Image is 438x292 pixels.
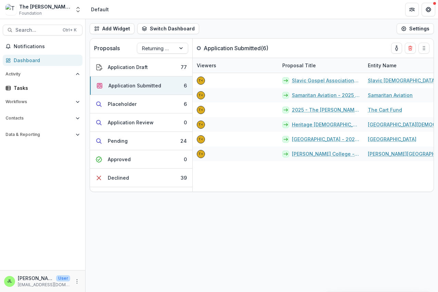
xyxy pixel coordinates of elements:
[278,58,364,73] div: Proposal Title
[368,136,416,143] a: [GEOGRAPHIC_DATA]
[14,57,77,64] div: Dashboard
[3,55,82,66] a: Dashboard
[18,282,70,288] p: [EMAIL_ADDRESS][DOMAIN_NAME]
[3,82,82,94] a: Tasks
[94,44,120,52] p: Proposals
[422,3,435,16] button: Get Help
[18,275,53,282] p: [PERSON_NAME]
[108,64,148,71] div: Application Draft
[61,26,78,34] div: Ctrl + K
[292,136,360,143] a: [GEOGRAPHIC_DATA] - 2025 - The [PERSON_NAME] Foundation Grant Proposal Application
[3,25,82,36] button: Search...
[90,169,192,187] button: Declined39
[292,121,360,128] a: Heritage [DEMOGRAPHIC_DATA] University - 2025 - The [PERSON_NAME] Foundation Grant Proposal Appli...
[181,174,187,181] div: 39
[90,95,192,113] button: Placeholder6
[90,113,192,132] button: Application Review0
[3,96,82,107] button: Open Workflows
[5,4,16,15] img: The Bolick Foundation
[108,100,137,108] div: Placeholder
[184,82,187,89] div: 6
[198,79,203,82] div: The Bolick Foundation <jcline@bolickfoundation.org>
[108,119,154,126] div: Application Review
[193,58,278,73] div: Viewers
[180,137,187,144] div: 24
[184,156,187,163] div: 0
[198,138,203,141] div: The Bolick Foundation <jcline@bolickfoundation.org>
[278,62,320,69] div: Proposal Title
[5,116,73,121] span: Contacts
[108,156,131,163] div: Approved
[108,82,161,89] div: Application Submitted
[198,123,203,126] div: The Bolick Foundation <jcline@bolickfoundation.org>
[7,279,12,283] div: Joye Lane
[193,62,220,69] div: Viewers
[364,62,401,69] div: Entity Name
[91,6,109,13] div: Default
[181,64,187,71] div: 77
[368,106,402,113] a: The Cart Fund
[90,150,192,169] button: Approved0
[3,69,82,80] button: Open Activity
[3,113,82,124] button: Open Contacts
[5,72,73,77] span: Activity
[90,77,192,95] button: Application Submitted6
[15,27,59,33] span: Search...
[14,44,80,50] span: Notifications
[292,106,360,113] a: 2025 - The [PERSON_NAME] Foundation Grant Proposal Application
[204,44,268,52] p: Application Submitted ( 6 )
[19,10,42,16] span: Foundation
[5,99,73,104] span: Workflows
[184,100,187,108] div: 6
[368,77,436,84] a: Slavic [DEMOGRAPHIC_DATA]
[397,23,434,34] button: Settings
[19,3,70,10] div: The [PERSON_NAME] Foundation
[198,108,203,112] div: The Bolick Foundation <jcline@bolickfoundation.org>
[73,277,81,286] button: More
[198,94,203,97] div: The Bolick Foundation <jcline@bolickfoundation.org>
[405,3,419,16] button: Partners
[198,152,203,156] div: The Bolick Foundation <jcline@bolickfoundation.org>
[418,43,429,54] button: Drag
[56,275,70,281] p: User
[3,41,82,52] button: Notifications
[14,84,77,92] div: Tasks
[90,58,192,77] button: Application Draft77
[292,92,360,99] a: Samaritan Aviation - 2025 - The [PERSON_NAME] Foundation Grant Proposal Application
[137,23,199,34] button: Switch Dashboard
[405,43,416,54] button: Delete card
[292,77,360,84] a: Slavic Gospel Association - 2025 - The [PERSON_NAME] Foundation Grant Proposal Application
[292,150,360,157] a: [PERSON_NAME] College - 2025 - The [PERSON_NAME] Foundation Grant Proposal Application
[391,43,402,54] button: toggle-assigned-to-me
[108,137,128,144] div: Pending
[90,132,192,150] button: Pending24
[184,119,187,126] div: 0
[3,129,82,140] button: Open Data & Reporting
[73,3,83,16] button: Open entity switcher
[5,132,73,137] span: Data & Reporting
[90,23,134,34] button: Add Widget
[88,4,112,14] nav: breadcrumb
[108,174,129,181] div: Declined
[368,92,413,99] a: Samaritan Aviation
